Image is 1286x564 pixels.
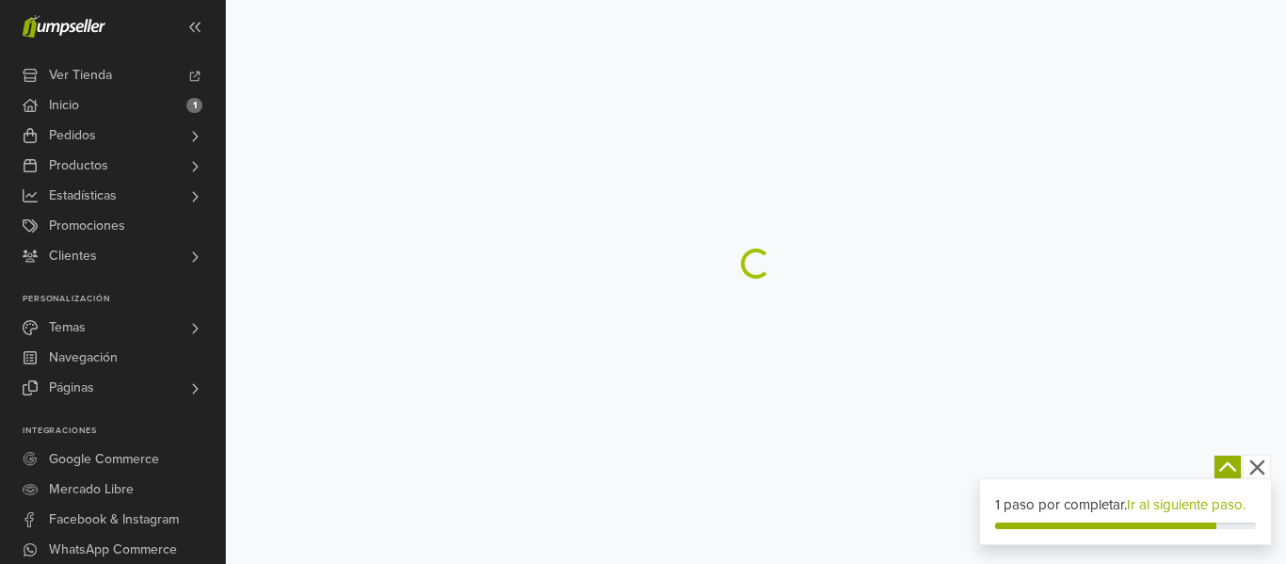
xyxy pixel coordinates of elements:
[49,475,134,505] span: Mercado Libre
[49,241,97,271] span: Clientes
[49,151,108,181] span: Productos
[23,294,225,305] p: Personalización
[49,313,86,343] span: Temas
[49,181,117,211] span: Estadísticas
[49,60,112,90] span: Ver Tienda
[49,211,125,241] span: Promociones
[995,494,1257,516] div: 1 paso por completar.
[49,373,94,403] span: Páginas
[49,121,96,151] span: Pedidos
[49,444,159,475] span: Google Commerce
[186,98,202,113] span: 1
[49,505,179,535] span: Facebook & Instagram
[49,343,118,373] span: Navegación
[1127,496,1246,513] a: Ir al siguiente paso.
[23,426,225,437] p: Integraciones
[49,90,79,121] span: Inicio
